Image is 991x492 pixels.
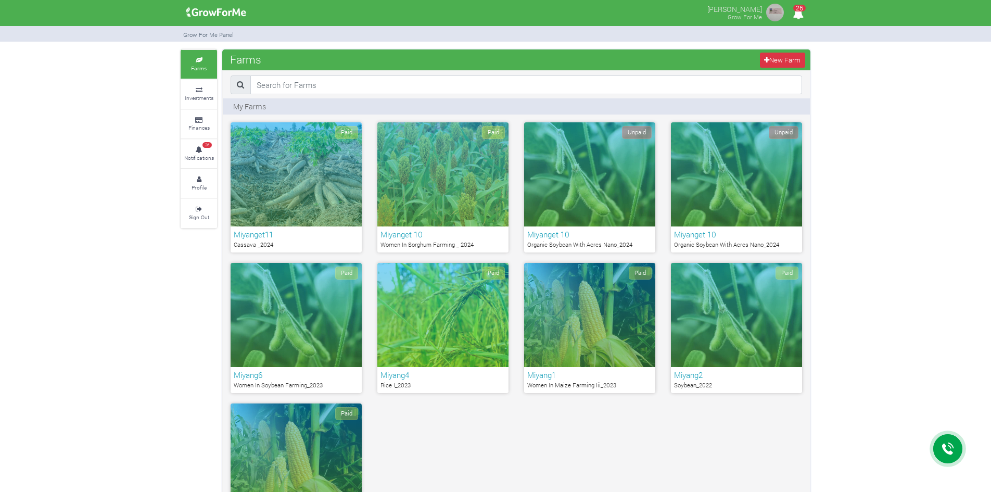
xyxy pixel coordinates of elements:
[527,230,652,239] h6: Miyanget 10
[728,13,762,21] small: Grow For Me
[181,169,217,198] a: Profile
[671,263,802,393] a: Paid Miyang2 Soybean_2022
[527,241,652,249] p: Organic Soybean With Acres Nano_2024
[765,2,785,23] img: growforme image
[183,31,234,39] small: Grow For Me Panel
[380,381,505,390] p: Rice I_2023
[788,10,808,20] a: 26
[622,126,652,139] span: Unpaid
[380,241,505,249] p: Women In Sorghum Farming _ 2024
[233,101,266,112] p: My Farms
[335,267,358,280] span: Paid
[181,140,217,168] a: 26 Notifications
[181,199,217,228] a: Sign Out
[234,381,359,390] p: Women In Soybean Farming_2023
[674,381,799,390] p: Soybean_2022
[527,370,652,380] h6: Miyang1
[335,407,358,420] span: Paid
[234,230,359,239] h6: Miyanget11
[181,50,217,79] a: Farms
[231,122,362,253] a: Paid Miyanget11 Cassava _2024
[776,267,798,280] span: Paid
[629,267,652,280] span: Paid
[183,2,250,23] img: growforme image
[674,370,799,380] h6: Miyang2
[788,2,808,26] i: Notifications
[674,230,799,239] h6: Miyanget 10
[793,5,806,11] span: 26
[482,267,505,280] span: Paid
[188,124,210,131] small: Finances
[377,122,509,253] a: Paid Miyanget 10 Women In Sorghum Farming _ 2024
[380,230,505,239] h6: Miyanget 10
[181,110,217,138] a: Finances
[377,263,509,393] a: Paid Miyang4 Rice I_2023
[760,53,805,68] a: New Farm
[181,80,217,108] a: Investments
[250,75,802,94] input: Search for Farms
[234,370,359,380] h6: Miyang6
[227,49,264,70] span: Farms
[189,213,209,221] small: Sign Out
[674,241,799,249] p: Organic Soybean With Acres Nano_2024
[185,94,213,102] small: Investments
[769,126,798,139] span: Unpaid
[335,126,358,139] span: Paid
[671,122,802,253] a: Unpaid Miyanget 10 Organic Soybean With Acres Nano_2024
[482,126,505,139] span: Paid
[380,370,505,380] h6: Miyang4
[524,122,655,253] a: Unpaid Miyanget 10 Organic Soybean With Acres Nano_2024
[527,381,652,390] p: Women In Maize Farming Iii_2023
[202,142,212,148] span: 26
[234,241,359,249] p: Cassava _2024
[231,263,362,393] a: Paid Miyang6 Women In Soybean Farming_2023
[707,2,762,15] p: [PERSON_NAME]
[184,154,214,161] small: Notifications
[192,184,207,191] small: Profile
[191,65,207,72] small: Farms
[524,263,655,393] a: Paid Miyang1 Women In Maize Farming Iii_2023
